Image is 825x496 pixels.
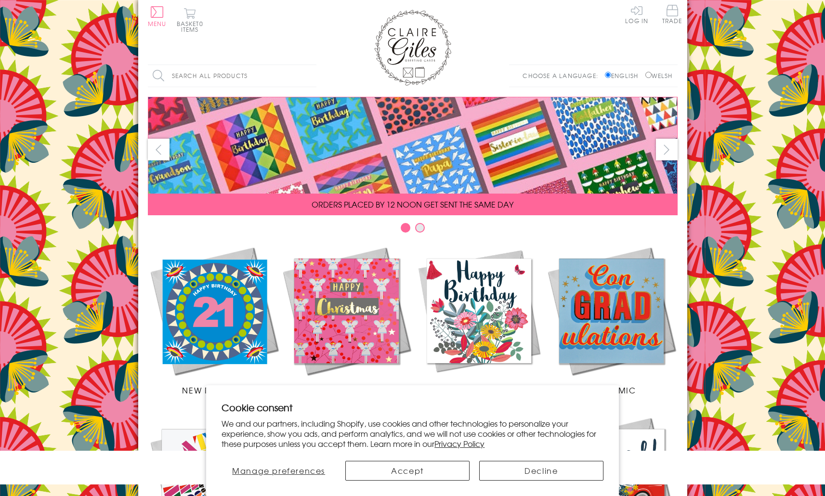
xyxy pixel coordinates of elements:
span: New Releases [182,384,245,396]
button: Accept [345,461,470,481]
button: Carousel Page 2 [415,223,425,233]
a: Trade [662,5,682,26]
button: Basket0 items [177,8,203,32]
span: Christmas [322,384,371,396]
input: Welsh [645,72,652,78]
h2: Cookie consent [222,401,603,414]
input: Search [307,65,316,87]
button: Menu [148,6,167,26]
span: ORDERS PLACED BY 12 NOON GET SENT THE SAME DAY [312,198,513,210]
span: Trade [662,5,682,24]
a: Academic [545,245,678,396]
a: Christmas [280,245,413,396]
a: Log In [625,5,648,24]
button: Decline [479,461,603,481]
span: 0 items [181,19,203,34]
p: Choose a language: [523,71,603,80]
a: New Releases [148,245,280,396]
p: We and our partners, including Shopify, use cookies and other technologies to personalize your ex... [222,418,603,448]
input: Search all products [148,65,316,87]
img: Claire Giles Greetings Cards [374,10,451,86]
a: Privacy Policy [434,438,485,449]
button: Manage preferences [222,461,336,481]
button: prev [148,139,170,160]
span: Birthdays [456,384,502,396]
span: Manage preferences [232,465,325,476]
button: next [656,139,678,160]
a: Birthdays [413,245,545,396]
div: Carousel Pagination [148,222,678,237]
label: Welsh [645,71,673,80]
span: Academic [587,384,636,396]
label: English [605,71,643,80]
input: English [605,72,611,78]
span: Menu [148,19,167,28]
button: Carousel Page 1 (Current Slide) [401,223,410,233]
